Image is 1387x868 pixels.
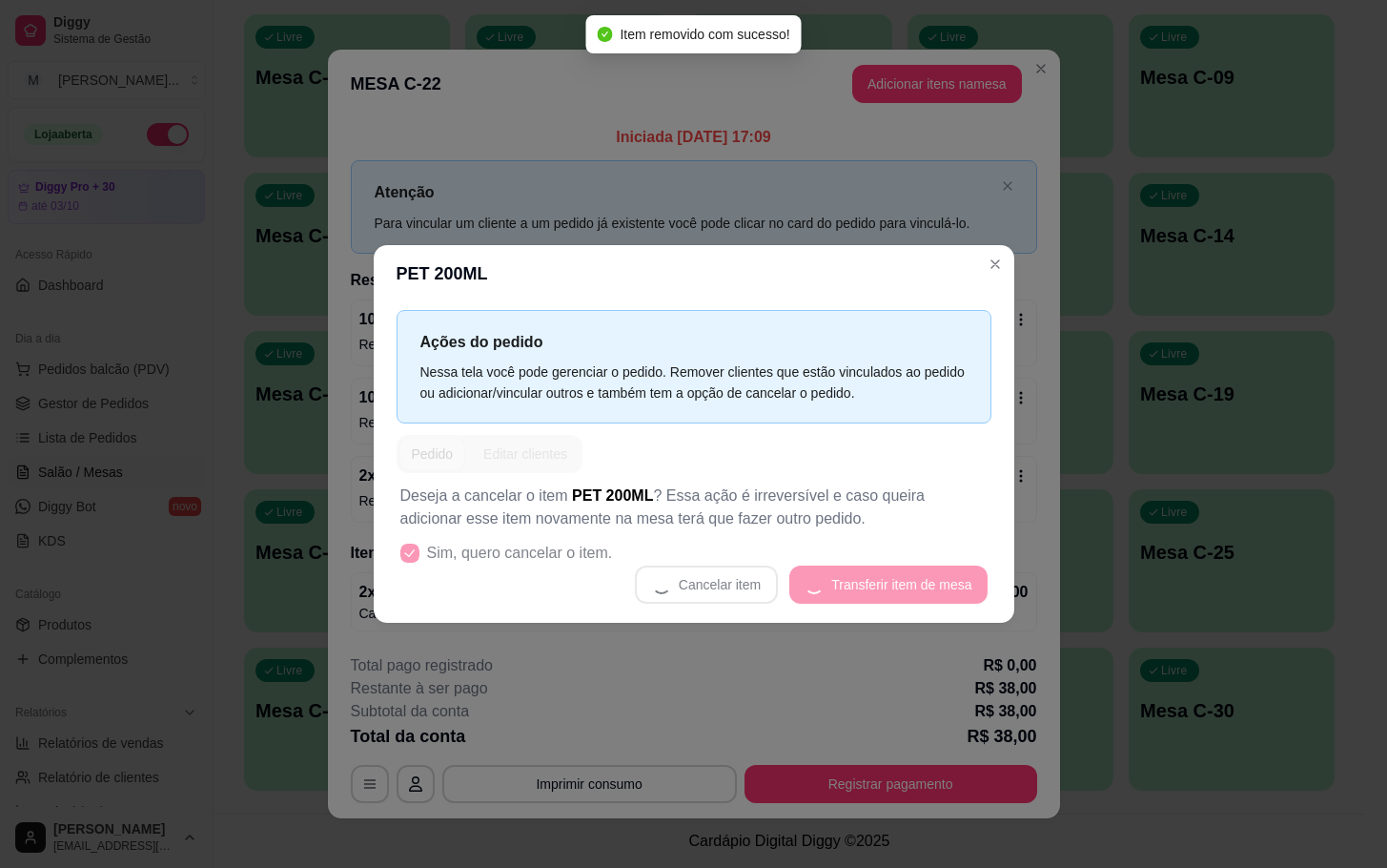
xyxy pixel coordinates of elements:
[400,485,988,530] p: Deseja a cancelar o item ? Essa ação é irreversível e caso queira adicionar esse item novamente n...
[980,249,1010,279] button: Close
[420,362,968,403] div: Nessa tela você pode gerenciar o pedido. Remover clientes que estão vinculados ao pedido ou adici...
[620,27,789,42] span: Item removido com sucesso!
[420,330,968,354] p: Ações do pedido
[374,245,1014,302] header: PET 200ML
[597,27,612,42] span: check-circle
[572,487,653,504] span: PET 200ML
